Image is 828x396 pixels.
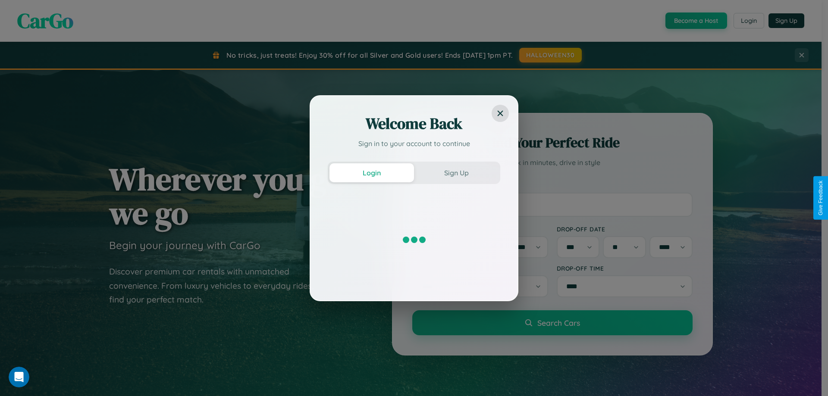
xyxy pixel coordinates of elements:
button: Login [329,163,414,182]
button: Sign Up [414,163,499,182]
h2: Welcome Back [328,113,500,134]
p: Sign in to your account to continue [328,138,500,149]
iframe: Intercom live chat [9,367,29,387]
div: Give Feedback [818,181,824,215]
